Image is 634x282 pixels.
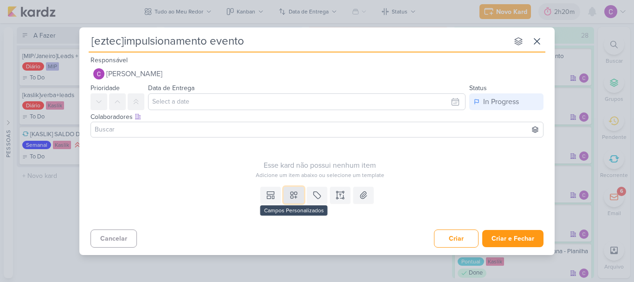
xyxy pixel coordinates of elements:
[482,230,543,247] button: Criar e Fechar
[89,33,508,50] input: Kard Sem Título
[469,84,487,92] label: Status
[91,112,543,122] div: Colaboradores
[91,171,549,179] div: Adicione um item abaixo ou selecione um template
[483,96,519,107] div: In Progress
[434,230,479,248] button: Criar
[260,205,328,216] div: Campos Personalizados
[91,56,128,64] label: Responsável
[91,230,137,248] button: Cancelar
[148,84,194,92] label: Data de Entrega
[91,160,549,171] div: Esse kard não possui nenhum item
[106,68,162,79] span: [PERSON_NAME]
[91,84,120,92] label: Prioridade
[93,68,104,79] img: Carlos Lima
[91,66,543,82] button: [PERSON_NAME]
[93,124,541,135] input: Buscar
[148,93,466,110] input: Select a date
[469,93,543,110] button: In Progress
